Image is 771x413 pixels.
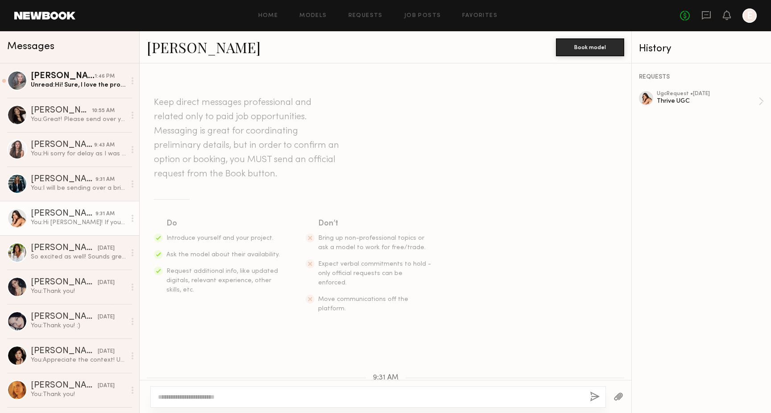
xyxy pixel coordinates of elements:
a: Book model [556,43,624,50]
a: Home [258,13,278,19]
span: 9:31 AM [373,374,398,382]
span: Messages [7,42,54,52]
div: [DATE] [98,347,115,356]
div: [DATE] [98,244,115,253]
div: [PERSON_NAME] [31,347,98,356]
div: [PERSON_NAME] [31,141,94,150]
a: [PERSON_NAME] [147,38,261,57]
div: You: Hi sorry for delay as I was OOO for the long weekend! Will be reviewing content [DATE] :) [31,150,126,158]
div: [PERSON_NAME] [31,72,95,81]
header: Keep direct messages professional and related only to paid job opportunities. Messaging is great ... [154,96,341,181]
div: So excited as well! Sounds great, [EMAIL_ADDRESS][DOMAIN_NAME] [31,253,126,261]
div: [PERSON_NAME] [31,381,98,390]
div: [DATE] [98,313,115,321]
div: You: Thank you! :) [31,321,126,330]
div: 9:31 AM [95,210,115,218]
div: 9:31 AM [95,175,115,184]
a: Requests [348,13,383,19]
div: 1:46 PM [95,72,115,81]
div: 9:43 AM [94,141,115,150]
div: REQUESTS [639,74,764,80]
div: You: Thank you! [31,390,126,399]
div: [PERSON_NAME] [31,175,95,184]
div: Do [166,217,281,230]
div: [PERSON_NAME] [31,313,98,321]
div: Thrive UGC [657,97,759,105]
div: [PERSON_NAME] [31,209,95,218]
span: Introduce yourself and your project. [166,235,274,241]
span: Ask the model about their availability. [166,252,280,258]
span: Move communications off the platform. [318,296,408,312]
a: Job Posts [404,13,441,19]
span: Bring up non-professional topics or ask a model to work for free/trade. [318,235,426,250]
div: [DATE] [98,279,115,287]
a: ugcRequest •[DATE]Thrive UGC [657,91,764,112]
div: 10:55 AM [92,107,115,115]
div: History [639,44,764,54]
a: E [742,8,757,23]
div: [DATE] [98,382,115,390]
div: ugc Request • [DATE] [657,91,759,97]
div: [PERSON_NAME] [31,106,92,115]
button: Book model [556,38,624,56]
div: Unread: Hi! Sure, I love the products so much I can do that. Here is my address: [STREET_ADDRESS] [31,81,126,89]
div: [PERSON_NAME] [31,278,98,287]
span: Request additional info, like updated digitals, relevant experience, other skills, etc. [166,268,278,293]
span: Expect verbal commitments to hold - only official requests can be enforced. [318,261,431,286]
div: Don’t [318,217,432,230]
div: You: Appreciate the context! Unfortunately this won't work for our UGC program but if anything ch... [31,356,126,364]
div: You: I will be sending over a brief in the next day or so! [31,184,126,192]
a: Favorites [462,13,497,19]
a: Models [299,13,327,19]
div: You: Thank you! [31,287,126,296]
div: You: Great! Please send over your email for the agreement. I will follow up with product tracking... [31,115,126,124]
div: You: Hi [PERSON_NAME]! If you could please send over your email for the agreement that would be g... [31,218,126,227]
div: [PERSON_NAME] [31,244,98,253]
